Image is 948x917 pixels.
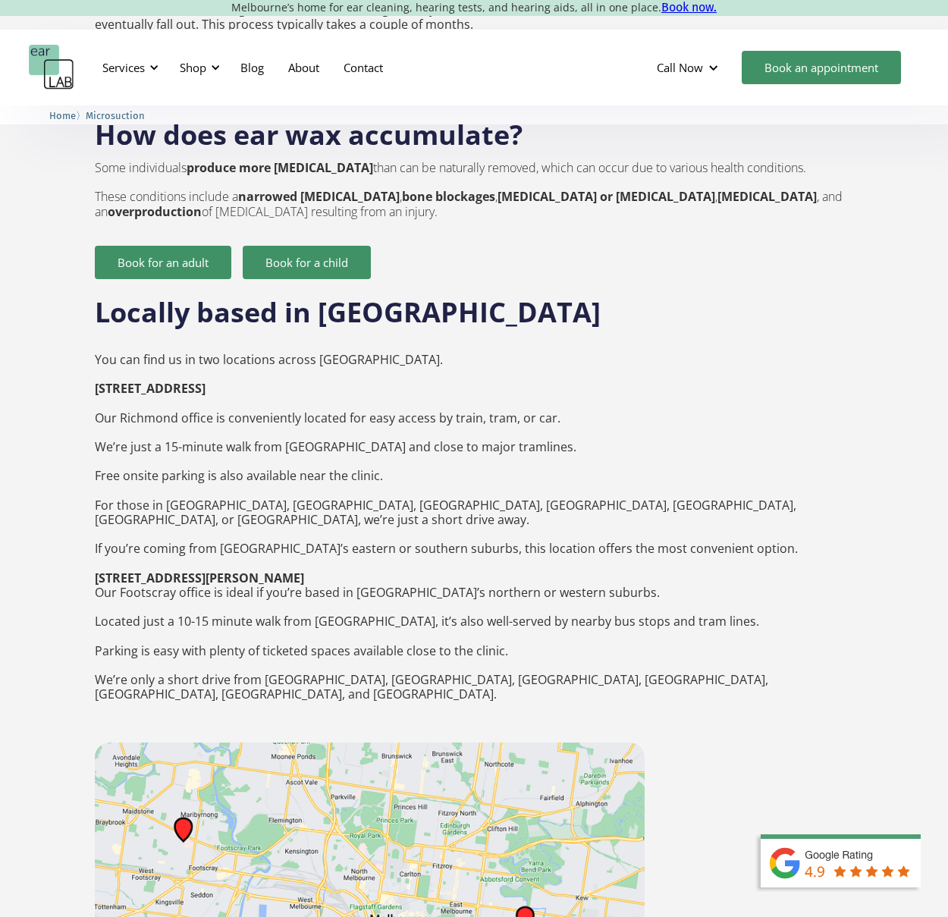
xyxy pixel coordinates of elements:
p: Some individuals than can be naturally removed, which can occur due to various health conditions.... [95,161,853,219]
a: Contact [331,46,395,90]
a: Book an appointment [742,51,901,84]
strong: [STREET_ADDRESS] ‍ [95,380,206,397]
a: About [276,46,331,90]
p: You can find us in two locations across [GEOGRAPHIC_DATA]. Our Richmond office is conveniently lo... [95,338,853,731]
div: Shop [171,45,224,90]
strong: [MEDICAL_DATA] [717,188,817,205]
strong: produce more [MEDICAL_DATA] [187,159,373,176]
a: home [29,45,74,90]
strong: bone blockages [402,188,495,205]
strong: narrowed [MEDICAL_DATA] [238,188,400,205]
a: Book for a child [243,246,371,279]
a: Blog [228,46,276,90]
a: Home [49,108,76,122]
div: Call Now [657,60,703,75]
h2: Locally based in [GEOGRAPHIC_DATA] [95,279,853,331]
a: Book for an adult [95,246,231,279]
span: Microsuction [86,110,145,121]
div: Call Now [645,45,734,90]
li: 〉 [49,108,86,124]
div: Services [93,45,163,90]
strong: [STREET_ADDRESS][PERSON_NAME] [95,570,304,586]
strong: overproduction [108,203,202,220]
div: Shop [180,60,206,75]
span: Home [49,110,76,121]
a: Microsuction [86,108,145,122]
div: Services [102,60,145,75]
strong: [MEDICAL_DATA] or [MEDICAL_DATA] [498,188,715,205]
